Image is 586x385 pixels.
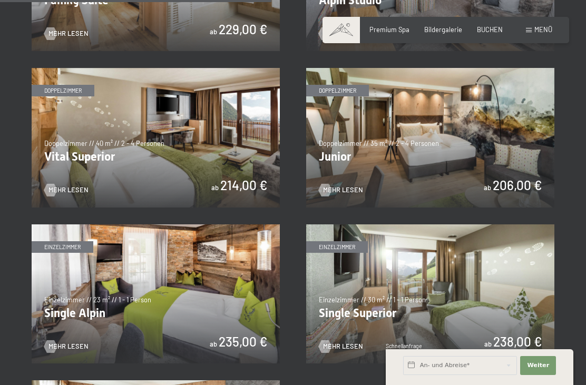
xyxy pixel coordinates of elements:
[306,224,554,364] img: Single Superior
[48,342,89,351] span: Mehr Lesen
[369,25,409,34] a: Premium Spa
[424,25,462,34] a: Bildergalerie
[32,68,280,73] a: Vital Superior
[306,68,554,73] a: Junior
[386,343,422,349] span: Schnellanfrage
[319,342,363,351] a: Mehr Lesen
[319,185,363,195] a: Mehr Lesen
[323,342,363,351] span: Mehr Lesen
[44,29,89,38] a: Mehr Lesen
[323,185,363,195] span: Mehr Lesen
[44,185,89,195] a: Mehr Lesen
[306,68,554,208] img: Junior
[44,342,89,351] a: Mehr Lesen
[520,356,556,375] button: Weiter
[527,361,549,370] span: Weiter
[32,68,280,208] img: Vital Superior
[48,29,89,38] span: Mehr Lesen
[477,25,503,34] a: BUCHEN
[306,224,554,230] a: Single Superior
[319,29,363,38] a: Mehr Lesen
[534,25,552,34] span: Menü
[32,224,280,364] img: Single Alpin
[32,224,280,230] a: Single Alpin
[48,185,89,195] span: Mehr Lesen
